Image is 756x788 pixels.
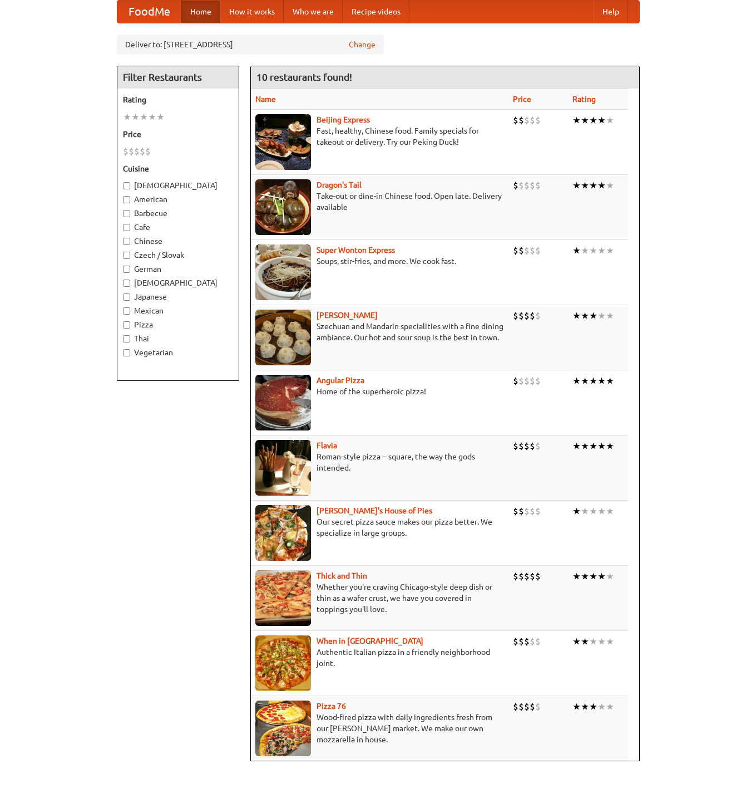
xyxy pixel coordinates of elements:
[530,570,535,583] li: $
[123,321,130,329] input: Pizza
[581,570,589,583] li: ★
[317,246,395,254] a: Super Wonton Express
[524,179,530,192] li: $
[589,505,597,517] li: ★
[518,440,524,452] li: $
[530,310,535,322] li: $
[530,179,535,192] li: $
[581,701,589,713] li: ★
[343,1,409,23] a: Recipe videos
[535,310,541,322] li: $
[255,712,505,745] p: Wood-fired pizza with daily ingredients fresh from our [PERSON_NAME] market. We make our own mozz...
[123,210,130,217] input: Barbecue
[513,635,518,648] li: $
[148,111,156,123] li: ★
[597,570,606,583] li: ★
[535,570,541,583] li: $
[255,647,505,669] p: Authentic Italian pizza in a friendly neighborhood joint.
[123,293,130,301] input: Japanese
[123,236,233,247] label: Chinese
[145,145,151,158] li: $
[134,145,140,158] li: $
[317,571,367,580] a: Thick and Thin
[117,66,239,89] h4: Filter Restaurants
[317,115,370,124] a: Beijing Express
[513,95,531,104] a: Price
[589,179,597,192] li: ★
[524,375,530,387] li: $
[597,310,606,322] li: ★
[123,333,233,344] label: Thai
[606,179,614,192] li: ★
[255,190,505,213] p: Take-out or dine-in Chinese food. Open late. Delivery available
[572,95,596,104] a: Rating
[597,505,606,517] li: ★
[123,145,129,158] li: $
[255,125,505,148] p: Fast, healthy, Chinese food. Family specials for takeout or delivery. Try our Peking Duck!
[572,179,581,192] li: ★
[581,310,589,322] li: ★
[581,505,589,517] li: ★
[518,244,524,257] li: $
[123,263,233,275] label: German
[535,440,541,452] li: $
[606,570,614,583] li: ★
[606,310,614,322] li: ★
[140,111,148,123] li: ★
[597,375,606,387] li: ★
[317,506,432,515] b: [PERSON_NAME]'s House of Pies
[255,505,311,561] img: luigis.jpg
[524,570,530,583] li: $
[123,249,233,261] label: Czech / Slovak
[513,244,518,257] li: $
[589,635,597,648] li: ★
[518,505,524,517] li: $
[572,570,581,583] li: ★
[572,440,581,452] li: ★
[284,1,343,23] a: Who we are
[123,163,233,174] h5: Cuisine
[524,244,530,257] li: $
[123,266,130,273] input: German
[513,179,518,192] li: $
[181,1,220,23] a: Home
[123,305,233,316] label: Mexican
[123,291,233,302] label: Japanese
[594,1,628,23] a: Help
[123,307,130,315] input: Mexican
[530,701,535,713] li: $
[317,702,346,711] a: Pizza 76
[255,321,505,343] p: Szechuan and Mandarin specialities with a fine dining ambiance. Our hot and sour soup is the best...
[513,701,518,713] li: $
[317,637,423,645] b: When in [GEOGRAPHIC_DATA]
[535,505,541,517] li: $
[518,310,524,322] li: $
[518,375,524,387] li: $
[572,375,581,387] li: ★
[317,311,378,320] a: [PERSON_NAME]
[123,208,233,219] label: Barbecue
[572,310,581,322] li: ★
[255,114,311,170] img: beijing.jpg
[317,441,337,450] b: Flavia
[513,570,518,583] li: $
[123,180,233,191] label: [DEMOGRAPHIC_DATA]
[131,111,140,123] li: ★
[572,505,581,517] li: ★
[524,114,530,126] li: $
[513,440,518,452] li: $
[255,179,311,235] img: dragon.jpg
[530,114,535,126] li: $
[156,111,165,123] li: ★
[518,635,524,648] li: $
[317,376,364,385] a: Angular Pizza
[317,180,362,189] b: Dragon's Tail
[597,701,606,713] li: ★
[255,701,311,756] img: pizza76.jpg
[530,505,535,517] li: $
[581,635,589,648] li: ★
[606,440,614,452] li: ★
[589,570,597,583] li: ★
